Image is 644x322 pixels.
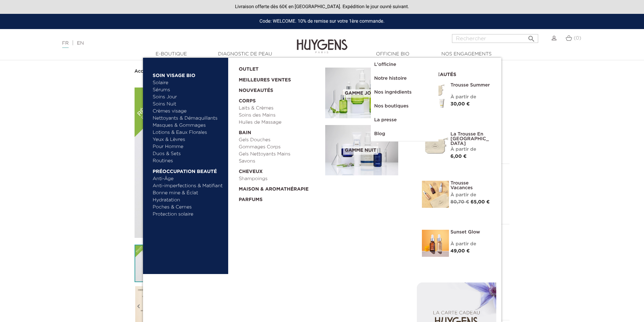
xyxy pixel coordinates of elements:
[239,73,314,84] a: Meilleures Ventes
[422,132,449,159] img: La Trousse en Coton
[153,136,223,143] a: Yeux & Lèvres
[451,146,491,153] div: À partir de
[451,249,470,253] span: 49,00 €
[239,165,320,175] a: Cheveux
[451,192,491,199] div: À partir de
[451,132,491,146] a: La Trousse en [GEOGRAPHIC_DATA]
[239,158,320,165] a: Savons
[153,101,217,108] a: Soins Nuit
[525,32,538,41] button: 
[59,39,263,47] div: |
[153,150,223,157] a: Duos & Sets
[451,230,491,234] a: Sunset Glow
[239,151,320,158] a: Gels Nettoyants Mains
[325,125,398,176] img: routine_nuit_banner.jpg
[239,144,320,151] a: Gommages Corps
[452,34,538,43] input: Rechercher
[239,137,320,144] a: Gels Douches
[153,122,223,129] a: Masques & Gommages
[359,51,427,58] a: Officine Bio
[451,94,491,101] div: À partir de
[153,175,223,182] a: Anti-Âge
[239,63,314,73] a: OUTLET
[325,68,412,118] a: Gamme jour
[422,70,491,78] h2: Nouveautés
[343,146,378,155] span: Gamme nuit
[135,69,152,74] strong: Accueil
[451,154,467,159] span: 6,00 €
[422,181,449,208] img: La Trousse vacances
[153,69,223,79] a: Soin Visage Bio
[451,181,491,190] a: Trousse Vacances
[239,94,320,105] a: Corps
[62,41,69,48] a: FR
[343,89,380,98] span: Gamme jour
[371,85,438,99] a: Nos ingrédients
[153,86,223,94] a: Sérums
[371,72,438,85] a: Notre histoire
[153,182,223,190] a: Anti-imperfections & Matifiant
[135,69,153,74] a: Accueil
[138,51,205,58] a: E-Boutique
[211,51,279,58] a: Diagnostic de peau
[574,36,581,41] span: (0)
[371,113,438,127] a: La presse
[153,143,223,150] a: Pour Homme
[153,129,223,136] a: Lotions & Eaux Florales
[77,41,84,46] a: EN
[451,241,491,248] div: À partir de
[451,102,470,106] span: 30,00 €
[371,99,438,113] a: Nos boutiques
[422,230,449,257] img: Sunset glow- un teint éclatant
[371,127,438,141] a: Blog
[153,108,223,115] a: Crèmes visage
[153,204,223,211] a: Poches & Cernes
[239,84,320,94] a: Nouveautés
[297,28,348,54] img: Huygens
[433,51,500,58] a: Nos engagements
[471,200,490,204] span: 65,00 €
[239,119,320,126] a: Huiles de Massage
[239,175,320,182] a: Shampoings
[239,112,320,119] a: Soins des Mains
[153,94,223,101] a: Soins Jour
[451,83,491,88] a: Trousse Summer
[153,190,223,197] a: Bonne mine & Éclat
[239,105,320,112] a: Laits & Crèmes
[153,211,223,218] a: Protection solaire
[153,165,223,175] a: Préoccupation beauté
[325,125,412,176] a: Gamme nuit
[451,200,469,204] span: 80,70 €
[371,58,438,72] a: L'officine
[239,193,320,203] a: Parfums
[527,33,535,41] i: 
[153,197,223,204] a: Hydratation
[239,126,320,137] a: Bain
[153,79,223,86] a: Solaire
[135,245,172,282] img: Le Booster - Soin Cils & Sourcils
[153,115,223,122] a: Nettoyants & Démaquillants
[239,182,320,193] a: Maison & Aromathérapie
[325,68,398,118] img: routine_jour_banner.jpg
[153,157,223,165] a: Routines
